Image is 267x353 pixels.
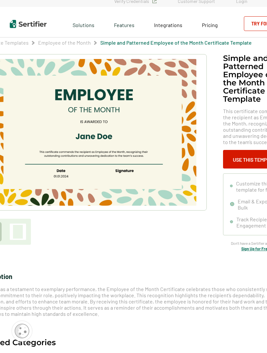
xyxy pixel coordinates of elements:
iframe: Chat Widget [234,322,267,353]
a: Pricing [202,20,218,28]
a: Simple and Patterned Employee of the Month Certificate Template [100,39,252,46]
img: Sertifier | Digital Credentialing Platform [10,20,47,28]
span: Solutions [73,20,94,28]
img: Cookie Popup Icon [15,324,29,338]
span: Pricing [202,22,218,28]
a: Integrations [154,20,182,28]
a: Employee of the Month [38,39,91,46]
span: Integrations [154,22,182,28]
span: Features [114,20,134,28]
